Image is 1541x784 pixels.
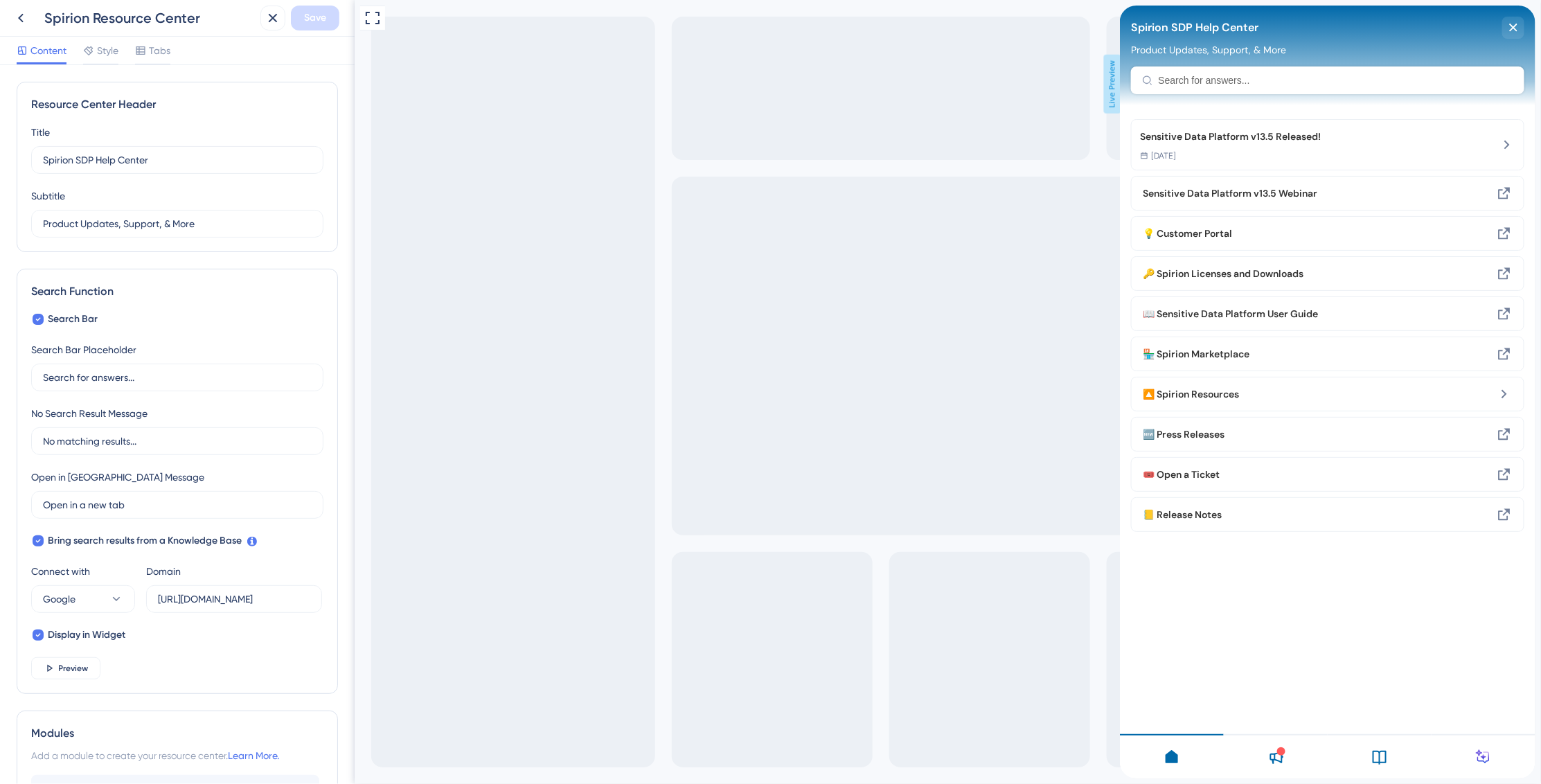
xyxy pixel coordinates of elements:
[149,42,170,59] span: Tabs
[31,469,204,485] div: Open in [GEOGRAPHIC_DATA] Message
[46,9,57,13] div: 3
[31,750,228,761] span: Add a module to create your resource center.
[23,420,296,437] span: 🆕 Press Releases
[43,370,312,385] input: Search for answers...
[23,260,296,276] span: 🔑 Spirion Licenses and Downloads
[43,216,312,231] input: Description
[31,341,136,358] div: Search Bar Placeholder
[31,124,50,141] div: Title
[23,220,296,236] span: 💡 Customer Portal
[48,533,242,549] span: Bring search results from a Knowledge Base
[23,300,296,317] span: 📖 Sensitive Data Platform User Guide
[44,8,255,28] div: Spirion Resource Center
[43,591,75,607] span: Google
[291,6,339,30] button: Save
[31,283,323,300] div: Search Function
[23,461,296,477] span: 🎟️ Open a Ticket
[228,750,279,761] a: Learn More.
[23,461,319,477] div: Open a Ticket
[43,434,312,449] input: No matching results...
[59,663,89,674] span: Preview
[23,179,296,196] span: Sensitive Data Platform v13.5 Webinar
[23,340,296,357] span: 🏪 Spirion Marketplace
[31,725,323,742] div: Modules
[749,55,767,114] span: Live Preview
[11,12,139,33] span: Spirion SDP Help Center
[23,380,296,397] span: 🔼 Spirion Resources
[23,300,319,317] div: Sensitive Data Platform User Guide
[158,591,310,607] input: help.userguiding.com
[23,501,296,517] span: 📒 Release Notes
[30,42,66,59] span: Content
[39,69,393,80] input: Search for answers...
[23,420,319,437] div: Press Releases
[11,114,404,165] div: Sensitive Data Platform v13.5 Released!
[304,10,326,26] span: Save
[23,501,319,517] div: Release Notes
[31,563,135,580] div: Connect with
[23,220,319,236] div: Customer Portal
[11,39,166,50] span: Product Updates, Support, & More
[48,311,98,328] span: Search Bar
[23,380,319,397] div: Spirion Resources
[43,497,312,513] input: Open in a new tab
[31,96,323,113] div: Resource Center Header
[146,563,181,580] div: Domain
[31,188,65,204] div: Subtitle
[31,145,56,156] span: [DATE]
[48,627,125,643] span: Display in Widget
[23,340,319,357] div: Spirion Marketplace
[31,657,100,679] button: Preview
[31,585,135,613] button: Google
[23,179,319,196] div: Sensitive Data Platform v13.5 Webinar
[20,123,201,139] div: Sensitive Data Platform v13.5 Released!
[31,405,148,422] div: No Search Result Message
[382,11,404,33] div: close resource center
[23,260,319,276] div: Spirion Licenses and Downloads
[43,152,312,168] input: Title
[97,42,118,59] span: Style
